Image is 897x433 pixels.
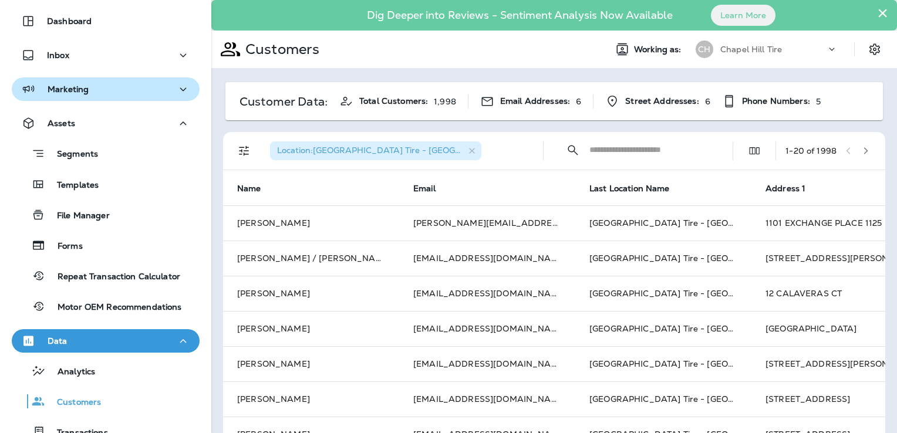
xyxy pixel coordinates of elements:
span: Phone Numbers: [742,96,810,106]
button: Motor OEM Recommendations [12,294,200,319]
button: Repeat Transaction Calculator [12,263,200,288]
span: [GEOGRAPHIC_DATA] Tire - [GEOGRAPHIC_DATA] [589,253,798,263]
p: Forms [46,241,83,252]
p: Dashboard [47,16,92,26]
button: Forms [12,233,200,258]
p: Marketing [48,84,89,94]
p: Customers [45,397,101,408]
span: Total Customers: [359,96,428,106]
button: Inbox [12,43,200,67]
span: [GEOGRAPHIC_DATA] Tire - [GEOGRAPHIC_DATA] [589,323,798,334]
button: Close [877,4,888,22]
button: Filters [232,139,256,163]
span: Name [237,183,276,194]
p: 1,998 [434,97,456,106]
td: [PERSON_NAME] [223,311,399,346]
button: Customers [12,389,200,414]
p: Data [48,336,68,346]
button: File Manager [12,202,200,227]
p: File Manager [45,211,110,222]
button: Dashboard [12,9,200,33]
td: [PERSON_NAME] [223,276,399,311]
button: Settings [864,39,885,60]
span: [GEOGRAPHIC_DATA] Tire - [GEOGRAPHIC_DATA] [589,288,798,299]
td: [EMAIL_ADDRESS][DOMAIN_NAME] [399,381,575,417]
span: Street Addresses: [625,96,699,106]
p: 6 [705,97,710,106]
p: Analytics [46,367,95,378]
div: 1 - 20 of 1998 [785,146,837,155]
span: Address 1 [766,184,805,194]
p: Chapel Hill Tire [720,45,782,54]
p: Assets [48,119,75,128]
button: Edit Fields [743,139,766,163]
p: Repeat Transaction Calculator [46,272,180,283]
span: Last Location Name [589,184,670,194]
td: [EMAIL_ADDRESS][DOMAIN_NAME] [399,311,575,346]
td: [PERSON_NAME] [223,346,399,381]
span: [GEOGRAPHIC_DATA] Tire - [GEOGRAPHIC_DATA] [589,394,798,404]
span: Location : [GEOGRAPHIC_DATA] Tire - [GEOGRAPHIC_DATA] [277,145,518,155]
span: [GEOGRAPHIC_DATA] Tire - [GEOGRAPHIC_DATA] [589,218,798,228]
td: [EMAIL_ADDRESS][DOMAIN_NAME] [399,241,575,276]
button: Marketing [12,77,200,101]
td: [EMAIL_ADDRESS][DOMAIN_NAME] [399,276,575,311]
span: Email [413,183,451,194]
p: Customer Data: [240,97,328,106]
td: [PERSON_NAME] / [PERSON_NAME] [223,241,399,276]
p: Templates [45,180,99,191]
span: Email [413,184,436,194]
button: Assets [12,111,200,135]
p: 5 [816,97,821,106]
p: Motor OEM Recommendations [46,302,182,313]
span: Name [237,184,261,194]
div: Location:[GEOGRAPHIC_DATA] Tire - [GEOGRAPHIC_DATA] [270,141,481,160]
button: Templates [12,172,200,197]
p: Dig Deeper into Reviews - Sentiment Analysis Now Available [333,13,707,17]
button: Learn More [711,5,775,26]
span: [GEOGRAPHIC_DATA] Tire - [GEOGRAPHIC_DATA] [589,358,798,369]
div: CH [696,40,713,58]
td: [PERSON_NAME][EMAIL_ADDRESS][PERSON_NAME][DOMAIN_NAME] [399,205,575,241]
span: Working as: [634,45,684,55]
p: Segments [45,149,98,161]
button: Analytics [12,358,200,383]
td: [PERSON_NAME] [223,381,399,417]
button: Segments [12,141,200,166]
p: Inbox [47,50,69,60]
td: [PERSON_NAME] [223,205,399,241]
span: Last Location Name [589,183,685,194]
span: Email Addresses: [500,96,570,106]
span: Address 1 [766,183,821,194]
p: 6 [576,97,581,106]
p: Customers [241,40,319,58]
td: [EMAIL_ADDRESS][DOMAIN_NAME] [399,346,575,381]
button: Collapse Search [561,138,585,162]
button: Data [12,329,200,353]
